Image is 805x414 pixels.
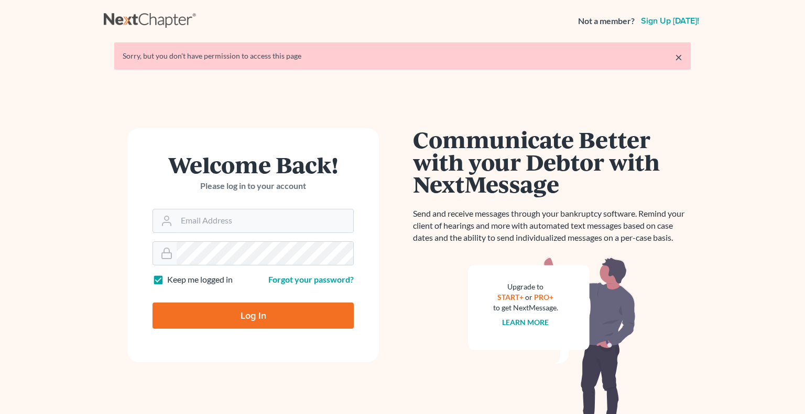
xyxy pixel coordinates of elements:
[268,274,354,284] a: Forgot your password?
[493,282,558,292] div: Upgrade to
[493,303,558,313] div: to get NextMessage.
[167,274,233,286] label: Keep me logged in
[498,293,524,301] a: START+
[153,303,354,329] input: Log In
[153,180,354,192] p: Please log in to your account
[675,51,682,63] a: ×
[503,318,549,327] a: Learn more
[153,153,354,176] h1: Welcome Back!
[578,15,635,27] strong: Not a member?
[526,293,533,301] span: or
[639,17,701,25] a: Sign up [DATE]!
[177,209,353,232] input: Email Address
[413,128,691,195] h1: Communicate Better with your Debtor with NextMessage
[535,293,554,301] a: PRO+
[413,208,691,244] p: Send and receive messages through your bankruptcy software. Remind your client of hearings and mo...
[123,51,682,61] div: Sorry, but you don't have permission to access this page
